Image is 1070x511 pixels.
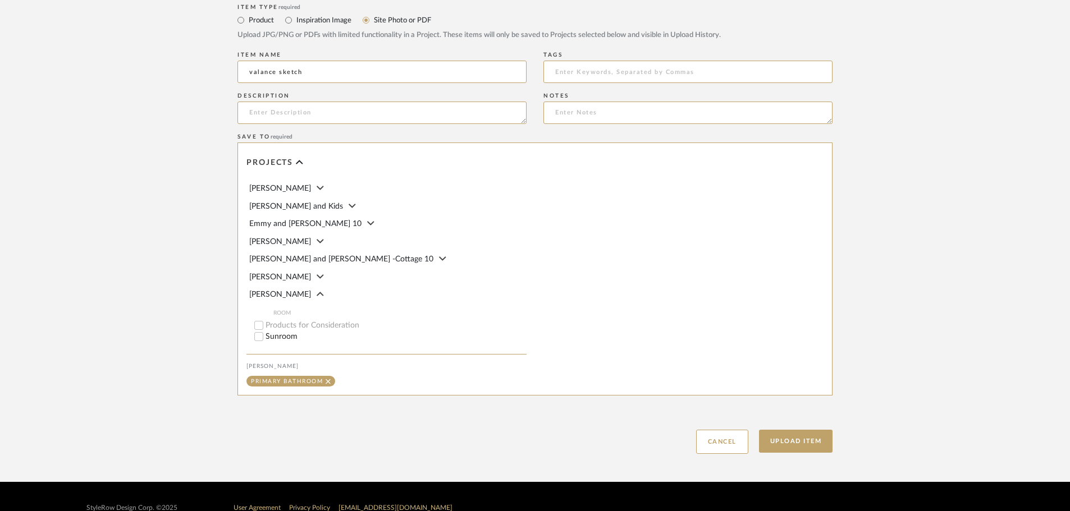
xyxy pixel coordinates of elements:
[295,14,351,26] label: Inspiration Image
[271,134,292,140] span: required
[249,291,311,298] span: [PERSON_NAME]
[249,255,433,263] span: [PERSON_NAME] and [PERSON_NAME] -Cottage 10
[234,504,281,511] a: User Agreement
[237,13,833,27] mat-radio-group: Select item type
[237,133,833,140] div: Save To
[237,93,527,99] div: Description
[373,14,431,26] label: Site Photo or PDF
[273,309,527,317] span: ROOM
[237,61,527,83] input: Enter Name
[249,202,343,210] span: [PERSON_NAME] and Kids
[249,273,311,281] span: [PERSON_NAME]
[759,430,833,453] button: Upload Item
[543,61,833,83] input: Enter Keywords, Separated by Commas
[696,430,748,454] button: Cancel
[543,93,833,99] div: Notes
[266,333,527,340] label: Sunroom
[237,4,833,11] div: Item Type
[246,158,293,168] span: Projects
[246,363,527,370] div: [PERSON_NAME]
[248,14,274,26] label: Product
[543,52,833,58] div: Tags
[278,4,300,10] span: required
[339,504,452,511] a: [EMAIL_ADDRESS][DOMAIN_NAME]
[251,379,323,384] div: Primary Bathroom
[249,238,311,246] span: [PERSON_NAME]
[237,30,833,41] div: Upload JPG/PNG or PDFs with limited functionality in a Project. These items will only be saved to...
[289,504,330,511] a: Privacy Policy
[249,220,362,228] span: Emmy and [PERSON_NAME] 10
[249,185,311,192] span: [PERSON_NAME]
[237,52,527,58] div: Item name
